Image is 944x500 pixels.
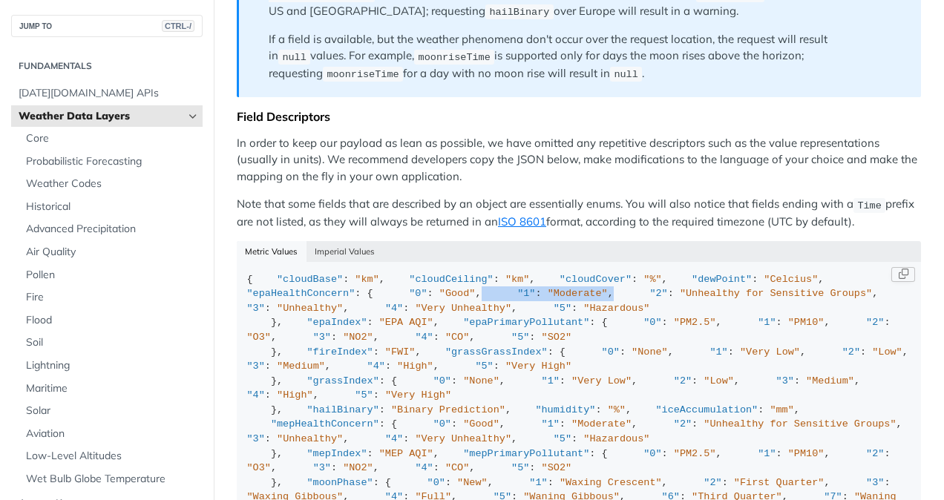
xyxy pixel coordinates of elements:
span: Time [857,200,881,211]
button: JUMP TOCTRL-/ [11,15,203,37]
span: "%" [643,274,661,285]
span: Solar [26,404,199,418]
span: "O3" [247,332,271,343]
span: "CO" [445,462,469,473]
span: "3" [247,361,265,372]
a: Fire [19,286,203,309]
span: "1" [758,317,776,328]
a: Pollen [19,264,203,286]
span: "3" [866,477,884,488]
span: "3" [313,462,331,473]
span: "Good" [463,418,499,430]
span: "Waxing Crescent" [560,477,662,488]
span: "2" [842,346,860,358]
a: Historical [19,196,203,218]
span: "5" [475,361,493,372]
span: "humidity" [535,404,595,415]
span: "High" [397,361,433,372]
span: "mm" [770,404,793,415]
span: Aviation [26,427,199,441]
span: "cloudBase" [277,274,343,285]
span: "0" [427,477,445,488]
a: Lightning [19,355,203,377]
span: Maritime [26,381,199,396]
span: "None" [463,375,499,386]
span: moonriseTime [419,51,491,62]
span: "0" [433,418,451,430]
span: Wet Bulb Globe Temperature [26,472,199,487]
a: ISO 8601 [498,214,546,228]
div: Field Descriptors [237,109,921,124]
span: "PM10" [788,448,825,459]
a: Maritime [19,378,203,400]
a: Core [19,128,203,150]
span: moonriseTime [327,69,399,80]
span: "epaPrimaryPollutant" [463,317,589,328]
span: "PM2.5" [674,448,716,459]
span: "5" [554,433,571,444]
span: "4" [367,361,385,372]
span: "Moderate" [548,288,608,299]
span: Probabilistic Forecasting [26,154,199,169]
span: "mepHealthConcern" [271,418,379,430]
span: "Medium" [806,375,854,386]
a: Weather Data LayersHide subpages for Weather Data Layers [11,105,203,128]
a: Low-Level Altitudes [19,445,203,467]
span: Fire [26,290,199,305]
a: Probabilistic Forecasting [19,151,203,173]
span: "1" [529,477,547,488]
span: "Moderate" [571,418,632,430]
span: "2" [704,477,721,488]
button: Imperial Values [307,241,384,262]
span: "PM2.5" [674,317,716,328]
span: "4" [415,462,433,473]
span: "mepIndex" [307,448,367,459]
span: "2" [866,317,884,328]
span: "Low" [872,346,902,358]
span: "Unhealthy for Sensitive Groups" [704,418,896,430]
span: "dewPoint" [692,274,752,285]
span: "Very Unhealthy" [415,303,511,314]
span: "5" [511,332,529,343]
span: "5" [554,303,571,314]
span: null [282,51,306,62]
span: "MEP AQI" [379,448,433,459]
span: "grassGrassIndex" [445,346,548,358]
span: CTRL-/ [162,20,194,32]
span: "1" [542,418,560,430]
a: [DATE][DOMAIN_NAME] APIs [11,82,203,105]
span: Historical [26,200,199,214]
span: "Very High" [505,361,571,372]
span: Soil [26,335,199,350]
span: "4" [415,332,433,343]
span: "2" [674,418,692,430]
span: "Very Unhealthy" [415,433,511,444]
span: "3" [313,332,331,343]
span: Low-Level Altitudes [26,449,199,464]
span: Air Quality [26,245,199,260]
span: "Medium" [277,361,325,372]
span: "2" [866,448,884,459]
span: "0" [643,317,661,328]
span: "3" [247,303,265,314]
span: "SO2" [542,332,572,343]
span: Advanced Precipitation [26,222,199,237]
span: "Unhealthy" [277,303,343,314]
span: "Very Low" [740,346,800,358]
span: "%" [608,404,626,415]
span: "1" [517,288,535,299]
span: "First Quarter" [734,477,825,488]
p: If a field is available, but the weather phenomena don't occur over the request location, the req... [269,31,906,82]
p: In order to keep our payload as lean as possible, we have omitted any repetitive descriptors such... [237,135,921,185]
span: "epaHealthConcern" [247,288,355,299]
span: Lightning [26,358,199,373]
span: "High" [277,389,313,401]
a: Wet Bulb Globe Temperature [19,468,203,490]
span: "5" [355,389,373,401]
span: "FWI" [385,346,416,358]
span: "0" [409,288,427,299]
span: "3" [247,433,265,444]
span: null [614,69,637,80]
span: "Good" [439,288,476,299]
span: Core [26,131,199,146]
